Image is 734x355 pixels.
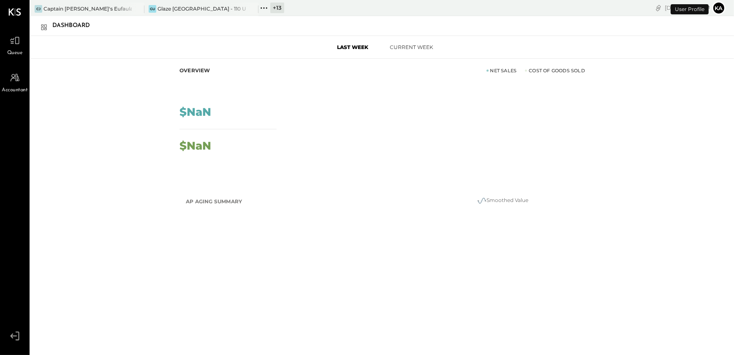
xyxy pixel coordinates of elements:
div: Cost of Goods Sold [525,67,585,74]
div: Glaze [GEOGRAPHIC_DATA] - 110 Uni [158,5,246,12]
div: + 13 [270,3,284,13]
a: Accountant [0,70,29,94]
div: CJ [35,5,42,13]
div: Captain [PERSON_NAME]'s Eufaula [43,5,132,12]
div: Dashboard [52,19,98,33]
h2: AP Aging Summary [186,194,242,209]
div: copy link [654,3,663,12]
div: Smoothed Value [418,196,587,206]
button: Current Week [382,40,441,54]
button: Last Week [323,40,382,54]
button: ka [712,1,726,15]
span: Queue [7,49,23,57]
div: [DATE] [665,4,710,12]
div: Net Sales [487,67,517,74]
div: $NaN [179,106,211,117]
div: GU [149,5,156,13]
a: Queue [0,33,29,57]
div: $NaN [179,140,211,151]
div: Overview [179,67,210,74]
span: Accountant [2,87,28,94]
div: User Profile [671,4,709,14]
